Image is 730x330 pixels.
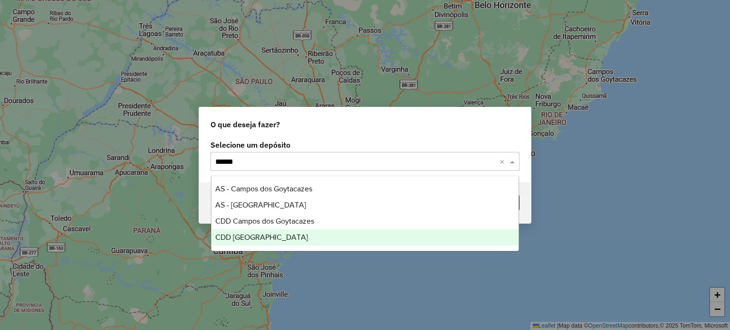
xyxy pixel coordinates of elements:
span: CDD Campos dos Goytacazes [215,217,314,225]
span: O que deseja fazer? [211,119,280,130]
span: AS - Campos dos Goytacazes [215,185,312,193]
span: Clear all [499,156,508,167]
label: Selecione um depósito [211,139,519,151]
span: CDD [GEOGRAPHIC_DATA] [215,233,308,241]
span: AS - [GEOGRAPHIC_DATA] [215,201,306,209]
ng-dropdown-panel: Options list [211,176,519,251]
